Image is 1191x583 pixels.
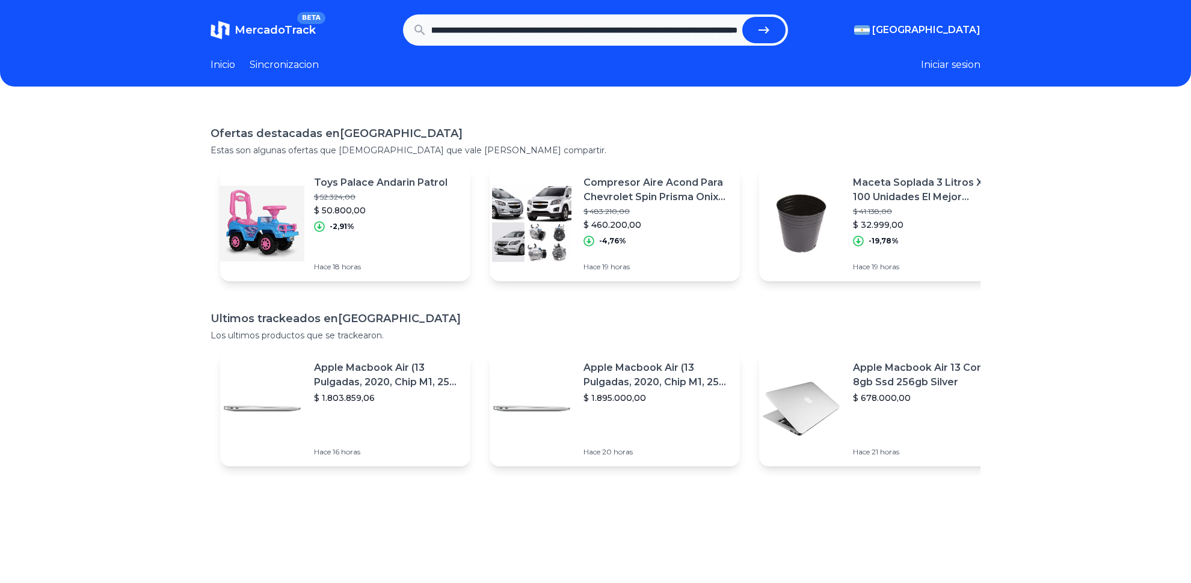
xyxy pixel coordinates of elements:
p: $ 460.200,00 [583,219,730,231]
p: $ 50.800,00 [314,204,448,216]
p: $ 41.138,00 [853,207,1000,216]
img: MercadoTrack [211,20,230,40]
h1: Ofertas destacadas en [GEOGRAPHIC_DATA] [211,125,980,142]
p: Toys Palace Andarin Patrol [314,176,448,190]
a: Sincronizacion [250,58,319,72]
p: Compresor Aire Acond Para Chevrolet Spin Prisma Onix Tracker [583,176,730,204]
p: Estas son algunas ofertas que [DEMOGRAPHIC_DATA] que vale [PERSON_NAME] compartir. [211,144,980,156]
p: -19,78% [869,236,899,246]
p: Los ultimos productos que se trackearon. [211,329,980,341]
p: Hace 19 horas [853,262,1000,272]
a: Featured imageMaceta Soplada 3 Litros X 100 Unidades El Mejor Precio!!!!$ 41.138,00$ 32.999,00-19... [759,166,1009,281]
p: $ 1.803.859,06 [314,392,461,404]
span: MercadoTrack [235,23,316,37]
p: $ 483.210,00 [583,207,730,216]
p: Maceta Soplada 3 Litros X 100 Unidades El Mejor Precio!!!! [853,176,1000,204]
button: [GEOGRAPHIC_DATA] [854,23,980,37]
img: Featured image [490,182,574,266]
p: Hace 18 horas [314,262,448,272]
a: Featured imageApple Macbook Air (13 Pulgadas, 2020, Chip M1, 256 Gb De Ssd, 8 Gb De Ram) - Plata$... [220,351,470,466]
a: Inicio [211,58,235,72]
a: Featured imageApple Macbook Air (13 Pulgadas, 2020, Chip M1, 256 Gb De Ssd, 8 Gb De Ram) - Plata$... [490,351,740,466]
h1: Ultimos trackeados en [GEOGRAPHIC_DATA] [211,310,980,327]
p: $ 1.895.000,00 [583,392,730,404]
a: Featured imageToys Palace Andarin Patrol$ 52.324,00$ 50.800,00-2,91%Hace 18 horas [220,166,470,281]
p: Apple Macbook Air 13 Core I5 8gb Ssd 256gb Silver [853,361,1000,389]
span: [GEOGRAPHIC_DATA] [872,23,980,37]
a: MercadoTrackBETA [211,20,316,40]
img: Argentina [854,25,870,35]
p: $ 32.999,00 [853,219,1000,231]
a: Featured imageApple Macbook Air 13 Core I5 8gb Ssd 256gb Silver$ 678.000,00Hace 21 horas [759,351,1009,466]
span: BETA [297,12,325,24]
p: $ 678.000,00 [853,392,1000,404]
img: Featured image [759,182,843,266]
p: Hace 20 horas [583,447,730,457]
p: -2,91% [330,222,354,231]
p: Hace 16 horas [314,447,461,457]
p: Hace 19 horas [583,262,730,272]
img: Featured image [490,367,574,451]
p: -4,76% [599,236,626,246]
p: Hace 21 horas [853,447,1000,457]
p: Apple Macbook Air (13 Pulgadas, 2020, Chip M1, 256 Gb De Ssd, 8 Gb De Ram) - Plata [314,361,461,389]
p: Apple Macbook Air (13 Pulgadas, 2020, Chip M1, 256 Gb De Ssd, 8 Gb De Ram) - Plata [583,361,730,389]
img: Featured image [220,367,304,451]
img: Featured image [220,182,304,266]
a: Featured imageCompresor Aire Acond Para Chevrolet Spin Prisma Onix Tracker$ 483.210,00$ 460.200,0... [490,166,740,281]
button: Iniciar sesion [921,58,980,72]
p: $ 52.324,00 [314,192,448,202]
img: Featured image [759,367,843,451]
